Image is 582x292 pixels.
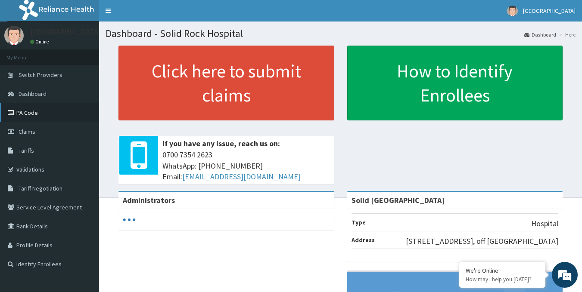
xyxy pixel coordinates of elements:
[557,31,576,38] li: Here
[123,213,136,226] svg: audio-loading
[19,128,35,135] span: Claims
[347,46,563,120] a: How to Identify Enrollees
[4,26,24,45] img: User Image
[524,31,556,38] a: Dashboard
[352,236,375,244] b: Address
[30,39,51,45] a: Online
[162,138,280,148] b: If you have any issue, reach us on:
[19,71,62,79] span: Switch Providers
[19,90,47,98] span: Dashboard
[19,184,62,192] span: Tariff Negotiation
[466,276,539,283] p: How may I help you today?
[507,6,518,16] img: User Image
[523,7,576,15] span: [GEOGRAPHIC_DATA]
[123,195,175,205] b: Administrators
[118,46,334,120] a: Click here to submit claims
[352,218,366,226] b: Type
[19,147,34,154] span: Tariffs
[352,195,445,205] strong: Solid [GEOGRAPHIC_DATA]
[466,267,539,274] div: We're Online!
[182,172,301,181] a: [EMAIL_ADDRESS][DOMAIN_NAME]
[406,236,558,247] p: [STREET_ADDRESS], off [GEOGRAPHIC_DATA]
[162,149,330,182] span: 0700 7354 2623 WhatsApp: [PHONE_NUMBER] Email:
[106,28,576,39] h1: Dashboard - Solid Rock Hospital
[531,218,558,229] p: Hospital
[30,28,101,36] p: [GEOGRAPHIC_DATA]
